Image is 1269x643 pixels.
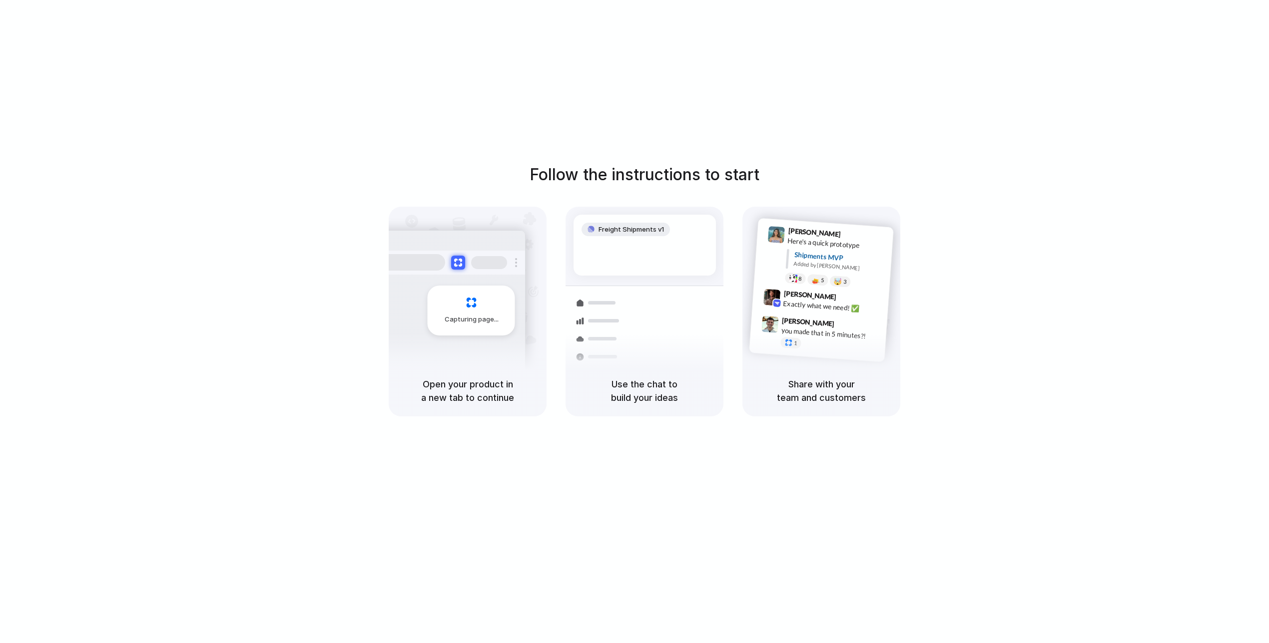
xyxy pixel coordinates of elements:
h5: Use the chat to build your ideas [578,377,711,404]
span: [PERSON_NAME] [788,225,841,240]
div: Here's a quick prototype [787,235,887,252]
span: Freight Shipments v1 [599,225,664,235]
span: 9:47 AM [837,320,858,331]
div: Exactly what we need! ✅ [783,298,883,315]
span: 5 [821,277,824,283]
span: 9:41 AM [844,230,864,242]
div: Added by [PERSON_NAME] [793,259,885,274]
div: 🤯 [834,278,842,285]
span: [PERSON_NAME] [783,288,836,302]
div: you made that in 5 minutes?! [781,325,881,342]
div: Shipments MVP [794,249,886,266]
h1: Follow the instructions to start [530,163,759,187]
span: 9:42 AM [839,293,860,305]
span: [PERSON_NAME] [782,315,835,329]
span: Capturing page [445,315,500,324]
span: 8 [798,276,802,281]
span: 3 [843,279,847,284]
span: 1 [794,340,797,345]
h5: Open your product in a new tab to continue [401,377,535,404]
h5: Share with your team and customers [754,377,888,404]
